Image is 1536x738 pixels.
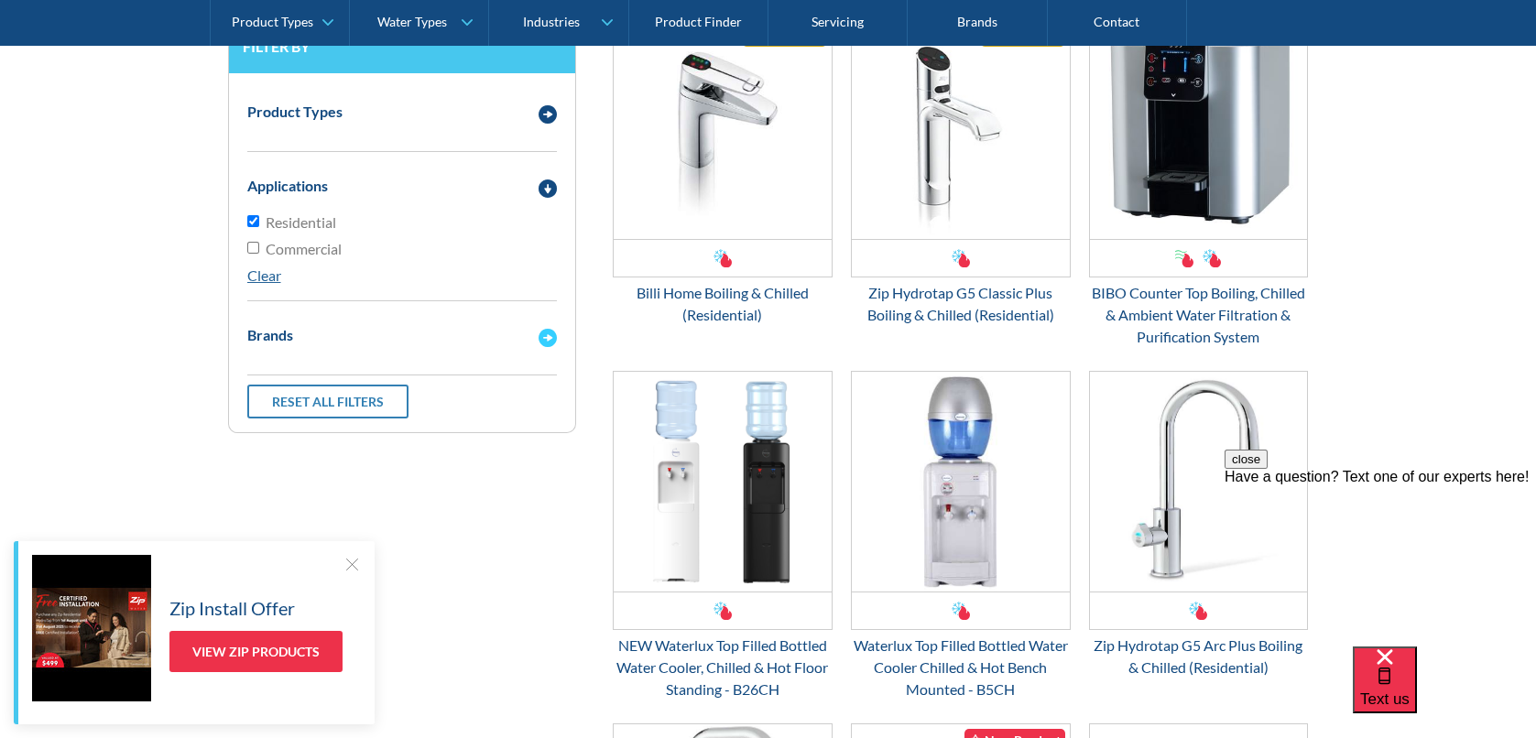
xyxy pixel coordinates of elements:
img: Zip Hydrotap G5 Classic Plus Boiling & Chilled (Residential) [852,19,1070,239]
input: Commercial [247,242,259,254]
div: Brands [247,324,293,346]
span: Residential [266,212,336,233]
h5: Zip Install Offer [169,594,295,622]
a: Waterlux Top Filled Bottled Water Cooler Chilled & Hot Bench Mounted - B5CHWaterlux Top Filled Bo... [851,371,1071,700]
div: Product Types [232,15,313,30]
a: Billi Home Boiling & Chilled (Residential)Best SellerBilli Home Boiling & Chilled (Residential) [613,18,833,326]
img: BIBO Counter Top Boiling, Chilled & Ambient Water Filtration & Purification System [1090,19,1308,239]
div: NEW Waterlux Top Filled Bottled Water Cooler, Chilled & Hot Floor Standing - B26CH [613,635,833,700]
a: Reset all filters [247,385,409,418]
img: Waterlux Top Filled Bottled Water Cooler Chilled & Hot Bench Mounted - B5CH [852,372,1070,591]
img: Zip Install Offer [32,555,151,701]
img: Billi Home Boiling & Chilled (Residential) [614,19,832,239]
div: Zip Hydrotap G5 Arc Plus Boiling & Chilled (Residential) [1089,635,1309,678]
a: Clear [247,266,281,284]
a: NEW Waterlux Top Filled Bottled Water Cooler, Chilled & Hot Floor Standing - B26CHNEW Waterlux To... [613,371,833,700]
img: NEW Waterlux Top Filled Bottled Water Cooler, Chilled & Hot Floor Standing - B26CH [614,372,832,591]
iframe: podium webchat widget bubble [1353,646,1536,738]
a: Zip Hydrotap G5 Arc Plus Boiling & Chilled (Residential)Zip Hydrotap G5 Arc Plus Boiling & Chille... [1089,371,1309,678]
iframe: podium webchat widget prompt [1225,450,1536,669]
h3: Filter by [243,38,561,55]
a: View Zip Products [169,631,343,672]
a: Zip Hydrotap G5 Classic Plus Boiling & Chilled (Residential)Best SellerZip Hydrotap G5 Classic Pl... [851,18,1071,326]
div: Billi Home Boiling & Chilled (Residential) [613,282,833,326]
input: Residential [247,215,259,227]
div: Waterlux Top Filled Bottled Water Cooler Chilled & Hot Bench Mounted - B5CH [851,635,1071,700]
div: Industries [523,15,580,30]
span: Commercial [266,238,342,260]
a: BIBO Counter Top Boiling, Chilled & Ambient Water Filtration & Purification System BIBO Counter T... [1089,18,1309,348]
div: Zip Hydrotap G5 Classic Plus Boiling & Chilled (Residential) [851,282,1071,326]
img: Zip Hydrotap G5 Arc Plus Boiling & Chilled (Residential) [1090,372,1308,591]
div: BIBO Counter Top Boiling, Chilled & Ambient Water Filtration & Purification System [1089,282,1309,348]
div: Product Types [247,101,343,123]
div: Water Types [377,15,447,30]
div: Applications [247,175,328,197]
